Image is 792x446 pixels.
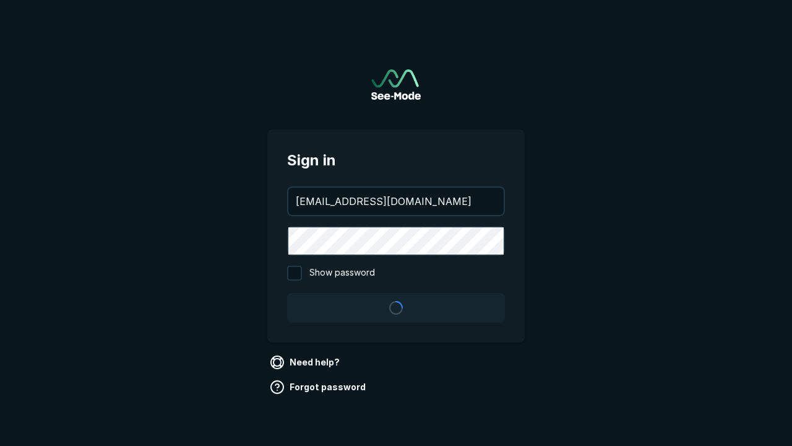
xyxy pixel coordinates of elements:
span: Show password [309,266,375,281]
span: Sign in [287,149,505,172]
a: Forgot password [267,377,371,397]
input: your@email.com [288,188,504,215]
img: See-Mode Logo [371,69,421,100]
a: Go to sign in [371,69,421,100]
a: Need help? [267,352,345,372]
